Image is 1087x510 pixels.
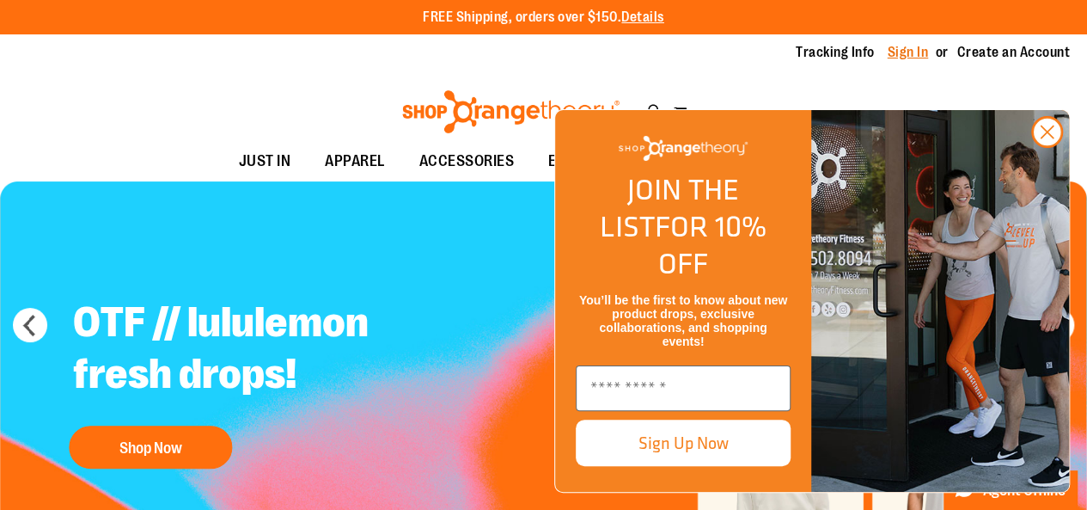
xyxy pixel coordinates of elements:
[576,420,791,466] button: Sign Up Now
[60,284,487,417] h2: OTF // lululemon fresh drops!
[957,43,1071,62] a: Create an Account
[621,9,664,25] a: Details
[655,205,766,285] span: FOR 10% OFF
[600,168,739,248] span: JOIN THE LIST
[579,293,787,348] span: You’ll be the first to know about new product drops, exclusive collaborations, and shopping events!
[423,8,664,28] p: FREE Shipping, orders over $150.
[888,43,929,62] a: Sign In
[69,426,232,469] button: Shop Now
[1031,116,1063,148] button: Close dialog
[537,92,1087,510] div: FLYOUT Form
[400,90,622,133] img: Shop Orangetheory
[576,366,791,411] input: Enter email
[619,136,748,161] img: Shop Orangetheory
[13,308,47,342] button: prev
[60,284,487,477] a: OTF // lululemon fresh drops! Shop Now
[419,142,515,181] span: ACCESSORIES
[325,142,385,181] span: APPAREL
[239,142,291,181] span: JUST IN
[811,110,1069,492] img: Shop Orangtheory
[796,43,875,62] a: Tracking Info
